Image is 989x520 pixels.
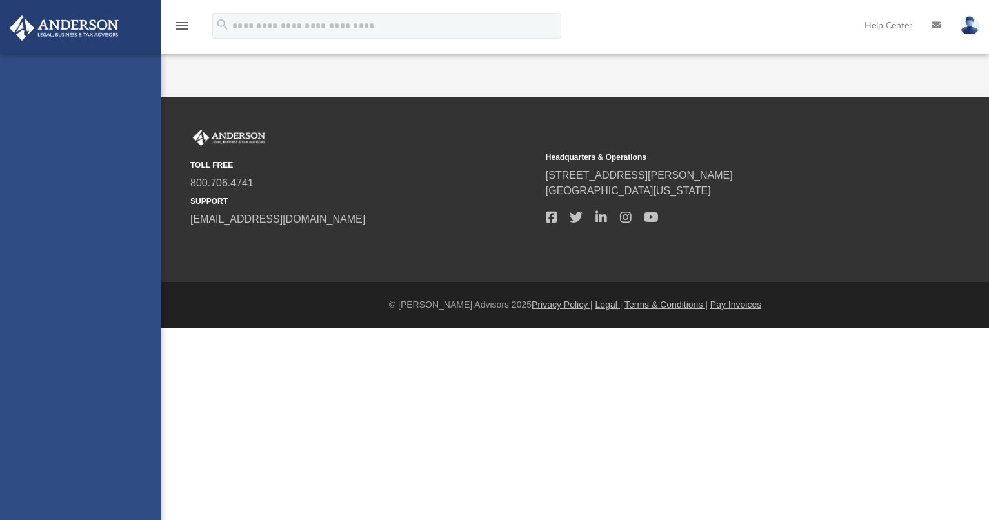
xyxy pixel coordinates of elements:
div: © [PERSON_NAME] Advisors 2025 [161,298,989,312]
small: TOLL FREE [190,159,537,171]
a: Legal | [595,299,623,310]
a: Pay Invoices [710,299,761,310]
img: Anderson Advisors Platinum Portal [190,130,268,146]
a: Terms & Conditions | [624,299,708,310]
a: Privacy Policy | [532,299,593,310]
img: User Pic [960,16,979,35]
a: [EMAIL_ADDRESS][DOMAIN_NAME] [190,214,365,225]
a: [STREET_ADDRESS][PERSON_NAME] [546,170,733,181]
small: SUPPORT [190,195,537,207]
a: 800.706.4741 [190,177,254,188]
img: Anderson Advisors Platinum Portal [6,15,123,41]
i: search [215,17,230,32]
a: [GEOGRAPHIC_DATA][US_STATE] [546,185,711,196]
small: Headquarters & Operations [546,152,892,163]
i: menu [174,18,190,34]
a: menu [174,25,190,34]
